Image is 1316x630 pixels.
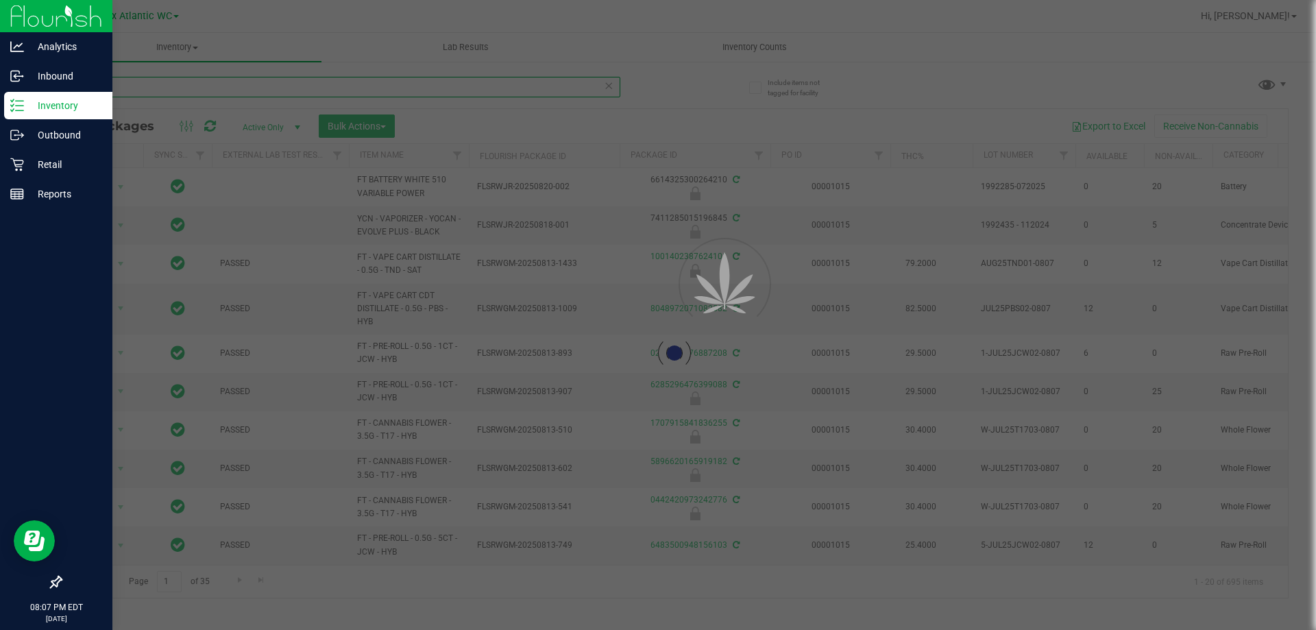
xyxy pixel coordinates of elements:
[10,69,24,83] inline-svg: Inbound
[14,520,55,561] iframe: Resource center
[10,40,24,53] inline-svg: Analytics
[24,97,106,114] p: Inventory
[24,156,106,173] p: Retail
[6,614,106,624] p: [DATE]
[10,128,24,142] inline-svg: Outbound
[24,38,106,55] p: Analytics
[24,186,106,202] p: Reports
[10,158,24,171] inline-svg: Retail
[6,601,106,614] p: 08:07 PM EDT
[24,68,106,84] p: Inbound
[10,99,24,112] inline-svg: Inventory
[10,187,24,201] inline-svg: Reports
[24,127,106,143] p: Outbound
